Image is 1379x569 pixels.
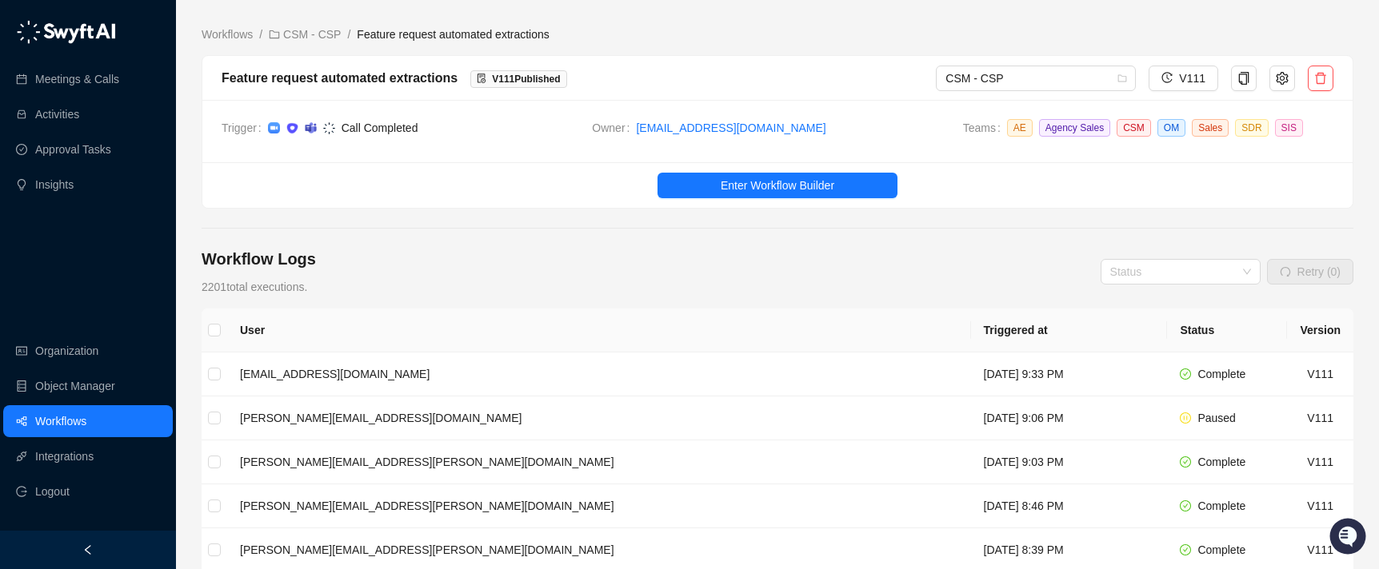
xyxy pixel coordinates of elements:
[592,119,636,137] span: Owner
[1167,308,1287,352] th: Status
[202,248,316,270] h4: Workflow Logs
[1235,119,1268,137] span: SDR
[1161,72,1173,83] span: history
[82,544,94,555] span: left
[971,440,1168,484] td: [DATE] 9:03 PM
[1180,544,1191,555] span: check-circle
[10,217,66,246] a: 📚Docs
[1197,368,1245,380] span: Complete
[35,405,86,437] a: Workflows
[1197,456,1245,468] span: Complete
[1267,259,1353,284] button: Retry (0)
[113,262,194,275] a: Powered byPylon
[1007,119,1033,137] span: AE
[945,66,1126,90] span: CSM - CSP
[88,224,123,240] span: Status
[272,149,291,169] button: Start new chat
[227,484,971,528] td: [PERSON_NAME][EMAIL_ADDRESS][PERSON_NAME][DOMAIN_NAME]
[1039,119,1110,137] span: Agency Sales
[971,352,1168,396] td: [DATE] 9:33 PM
[305,122,317,133] img: microsoft-teams-BZ5xE2bQ.png
[54,145,262,161] div: Start new chat
[1287,308,1353,352] th: Version
[1180,368,1191,380] span: check-circle
[1287,484,1353,528] td: V111
[227,440,971,484] td: [PERSON_NAME][EMAIL_ADDRESS][PERSON_NAME][DOMAIN_NAME]
[1287,440,1353,484] td: V111
[227,352,971,396] td: [EMAIL_ADDRESS][DOMAIN_NAME]
[963,119,1007,143] span: Teams
[202,281,307,293] span: 2201 total executions.
[1117,119,1151,137] span: CSM
[1197,543,1245,556] span: Complete
[269,29,280,40] span: folder
[35,169,74,201] a: Insights
[16,16,48,48] img: Swyft AI
[35,98,79,130] a: Activities
[1180,412,1191,424] span: pause-circle
[1192,119,1229,137] span: Sales
[35,440,94,472] a: Integrations
[971,484,1168,528] td: [DATE] 8:46 PM
[323,122,335,134] img: logo-small-inverted-DW8HDUn_.png
[971,396,1168,440] td: [DATE] 9:06 PM
[1314,72,1327,85] span: delete
[35,63,119,95] a: Meetings & Calls
[35,475,70,507] span: Logout
[1197,499,1245,512] span: Complete
[16,486,27,497] span: logout
[54,161,202,173] div: We're available if you need us!
[72,225,85,238] div: 📶
[16,145,45,173] img: 5124521997842_fc6d7dfcefe973c2e489_88.png
[636,119,825,137] a: [EMAIL_ADDRESS][DOMAIN_NAME]
[347,26,350,43] li: /
[1157,119,1185,137] span: OM
[1276,72,1289,85] span: setting
[721,177,834,194] span: Enter Workflow Builder
[35,133,111,165] a: Approval Tasks
[492,74,560,85] span: V 111 Published
[35,335,98,367] a: Organization
[16,64,291,90] p: Welcome 👋
[222,119,268,137] span: Trigger
[198,26,256,43] a: Workflows
[16,90,291,115] h2: How can we help?
[971,308,1168,352] th: Triggered at
[268,122,280,134] img: zoom-DkfWWZB2.png
[227,308,971,352] th: User
[1287,396,1353,440] td: V111
[357,28,549,41] span: Feature request automated extractions
[1180,456,1191,468] span: check-circle
[259,26,262,43] li: /
[1149,66,1218,91] button: V111
[1197,412,1235,424] span: Paused
[227,396,971,440] td: [PERSON_NAME][EMAIL_ADDRESS][DOMAIN_NAME]
[35,370,115,402] a: Object Manager
[66,217,130,246] a: 📶Status
[477,74,486,83] span: file-done
[1237,72,1250,85] span: copy
[1179,70,1205,87] span: V111
[16,20,116,44] img: logo-05li4sbe.png
[222,68,458,88] div: Feature request automated extractions
[1180,500,1191,511] span: check-circle
[658,173,897,198] button: Enter Workflow Builder
[1287,352,1353,396] td: V111
[286,122,298,134] img: ix+ea6nV3o2uKgAAAABJRU5ErkJggg==
[159,263,194,275] span: Pylon
[1275,119,1303,137] span: SIS
[342,121,418,134] span: Call Completed
[202,173,1353,198] a: Enter Workflow Builder
[1328,516,1371,559] iframe: Open customer support
[266,26,344,43] a: folder CSM - CSP
[32,224,59,240] span: Docs
[16,225,29,238] div: 📚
